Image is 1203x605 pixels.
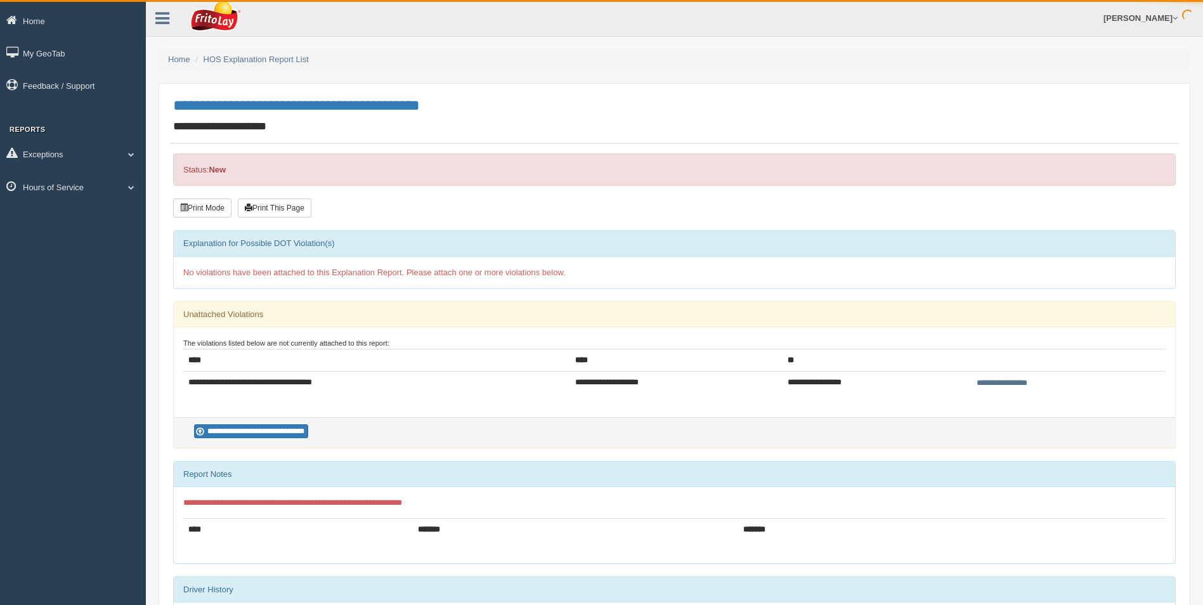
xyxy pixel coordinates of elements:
div: Unattached Violations [174,302,1175,327]
div: Report Notes [174,462,1175,487]
div: Driver History [174,577,1175,602]
small: The violations listed below are not currently attached to this report: [183,339,389,347]
div: Explanation for Possible DOT Violation(s) [174,231,1175,256]
span: No violations have been attached to this Explanation Report. Please attach one or more violations... [183,268,566,277]
button: Print This Page [238,198,311,218]
strong: New [209,165,226,174]
a: HOS Explanation Report List [204,55,309,64]
div: Status: [173,153,1176,186]
button: Print Mode [173,198,231,218]
a: Home [168,55,190,64]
